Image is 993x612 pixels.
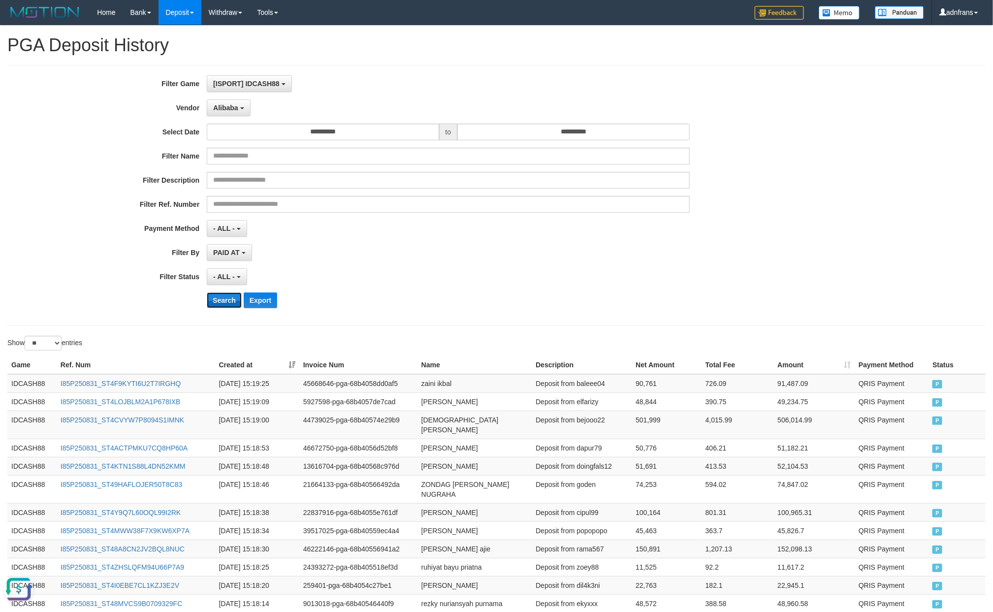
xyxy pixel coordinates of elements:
a: I85P250831_ST4ACTPMKU7CQ8HP60A [61,444,188,452]
button: Export [244,292,277,308]
span: Alibaba [213,104,238,112]
td: 594.02 [702,475,774,503]
td: [PERSON_NAME] [417,576,532,594]
th: Amount: activate to sort column ascending [774,356,855,374]
span: PAID [932,509,942,517]
td: 22837916-pga-68b4055e761df [299,503,417,521]
td: 13616704-pga-68b40568c976d [299,457,417,475]
td: 152,098.13 [774,540,855,558]
img: panduan.png [875,6,924,19]
td: Deposit from doingfals12 [532,457,632,475]
button: - ALL - [207,268,247,285]
span: PAID AT [213,249,239,257]
td: IDCASH88 [7,374,57,393]
a: I85P250831_ST48A8CN2JV2BQL8NUC [61,545,185,553]
td: [DATE] 15:18:46 [215,475,299,503]
span: PAID [932,481,942,489]
img: Button%20Memo.svg [819,6,860,20]
span: PAID [932,380,942,388]
td: 506,014.99 [774,411,855,439]
td: IDCASH88 [7,392,57,411]
td: IDCASH88 [7,540,57,558]
a: I85P250831_ST4KTN1S88L4DN52KMM [61,462,186,470]
td: [PERSON_NAME] [417,392,532,411]
td: 726.09 [702,374,774,393]
span: PAID [932,564,942,572]
td: 51,691 [632,457,702,475]
th: Total Fee [702,356,774,374]
td: Deposit from goden [532,475,632,503]
td: [PERSON_NAME] [417,521,532,540]
label: Show entries [7,336,82,351]
td: 390.75 [702,392,774,411]
td: [DATE] 15:18:53 [215,439,299,457]
td: [DATE] 15:18:48 [215,457,299,475]
td: 46222146-pga-68b40556941a2 [299,540,417,558]
button: Search [207,292,242,308]
td: 24393272-pga-68b405518ef3d [299,558,417,576]
a: I85P250831_ST4CVYW7P8094S1IMNK [61,416,184,424]
td: QRIS Payment [855,558,929,576]
th: Status [929,356,986,374]
td: [DATE] 15:19:09 [215,392,299,411]
td: [PERSON_NAME] [417,457,532,475]
td: IDCASH88 [7,457,57,475]
td: IDCASH88 [7,521,57,540]
td: 45668646-pga-68b4058dd0af5 [299,374,417,393]
th: Name [417,356,532,374]
td: QRIS Payment [855,439,929,457]
th: Payment Method [855,356,929,374]
td: Deposit from dapur79 [532,439,632,457]
td: IDCASH88 [7,411,57,439]
td: 501,999 [632,411,702,439]
td: 44739025-pga-68b40574e29b9 [299,411,417,439]
td: QRIS Payment [855,374,929,393]
td: 4,015.99 [702,411,774,439]
td: [DATE] 15:19:25 [215,374,299,393]
td: zaini ikbal [417,374,532,393]
a: I85P250831_ST48MVCS9B0709329FC [61,600,183,608]
img: Feedback.jpg [755,6,804,20]
td: 100,164 [632,503,702,521]
td: [DATE] 15:18:38 [215,503,299,521]
span: PAID [932,417,942,425]
td: 100,965.31 [774,503,855,521]
button: - ALL - [207,220,247,237]
td: Deposit from zoey88 [532,558,632,576]
button: PAID AT [207,244,252,261]
th: Net Amount [632,356,702,374]
td: QRIS Payment [855,521,929,540]
td: 22,763 [632,576,702,594]
a: I85P250831_ST4Y9Q7L60OQL99I2RK [61,509,181,516]
td: [DEMOGRAPHIC_DATA][PERSON_NAME] [417,411,532,439]
th: Description [532,356,632,374]
td: [DATE] 15:19:00 [215,411,299,439]
td: IDCASH88 [7,475,57,503]
td: QRIS Payment [855,411,929,439]
th: Invoice Num [299,356,417,374]
select: Showentries [25,336,62,351]
td: [DATE] 15:18:30 [215,540,299,558]
td: QRIS Payment [855,576,929,594]
th: Created at: activate to sort column ascending [215,356,299,374]
td: ZONDAG [PERSON_NAME] NUGRAHA [417,475,532,503]
td: 90,761 [632,374,702,393]
a: I85P250831_ST4I0EBE7CL1KZJ3E2V [61,581,179,589]
td: 74,253 [632,475,702,503]
span: PAID [932,445,942,453]
img: MOTION_logo.png [7,5,82,20]
td: Deposit from elfarizy [532,392,632,411]
span: PAID [932,582,942,590]
button: Open LiveChat chat widget [4,4,33,33]
td: 801.31 [702,503,774,521]
button: Alibaba [207,99,250,116]
td: 406.21 [702,439,774,457]
td: 11,525 [632,558,702,576]
td: 92.2 [702,558,774,576]
td: [PERSON_NAME] ajie [417,540,532,558]
a: I85P250831_ST4F9KYTI6U2T7IRGHQ [61,380,181,387]
td: QRIS Payment [855,540,929,558]
a: I85P250831_ST4MWW38F7X9KW6XP7A [61,527,190,535]
td: 45,463 [632,521,702,540]
td: [DATE] 15:18:25 [215,558,299,576]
